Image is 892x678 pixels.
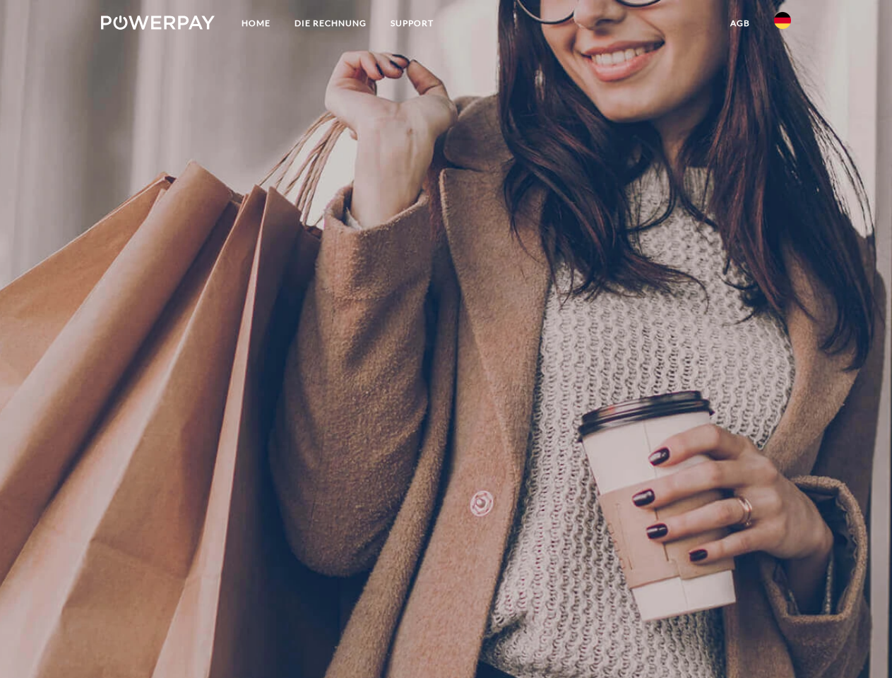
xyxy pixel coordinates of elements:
[283,11,379,36] a: DIE RECHNUNG
[774,12,791,29] img: de
[379,11,446,36] a: SUPPORT
[230,11,283,36] a: Home
[718,11,762,36] a: agb
[101,16,215,30] img: logo-powerpay-white.svg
